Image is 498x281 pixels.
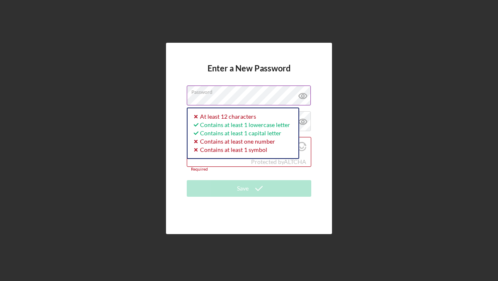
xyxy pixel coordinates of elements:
label: Password [191,86,311,95]
div: Required [187,167,311,172]
a: Visit Altcha.org [284,158,306,165]
button: Save [187,180,311,197]
div: Contains at least 1 lowercase letter [192,121,290,129]
div: Protected by [251,159,306,165]
a: Visit Altcha.org [297,145,306,152]
h4: Enter a New Password [207,64,290,86]
div: At least 12 characters [192,112,290,121]
div: Contains at least 1 capital letter [192,129,290,137]
div: Contains at least 1 symbol [192,146,290,154]
div: Contains at least one number [192,137,290,146]
div: Save [237,180,249,197]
